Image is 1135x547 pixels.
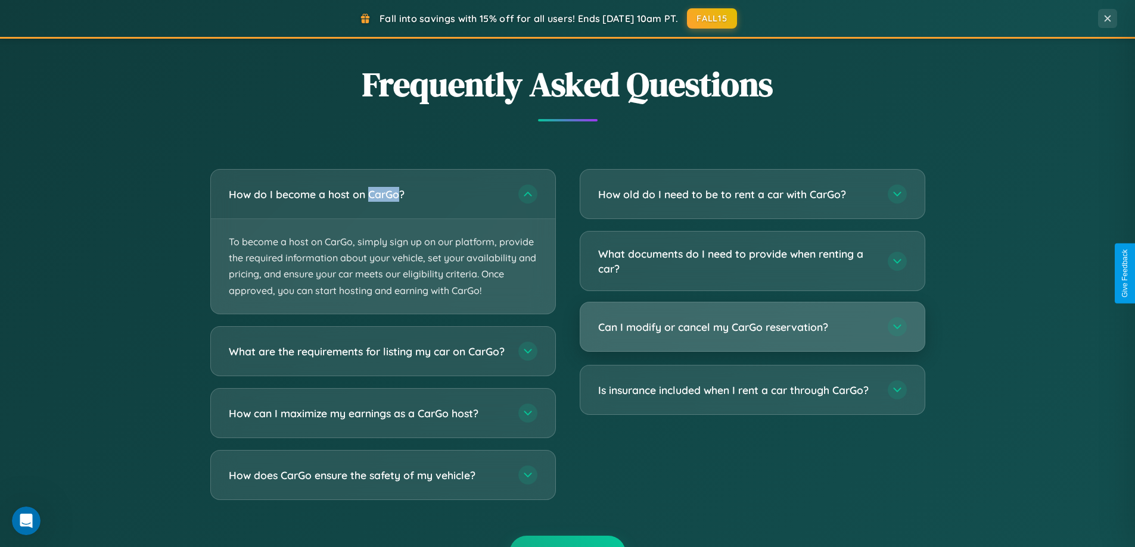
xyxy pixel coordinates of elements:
[229,405,506,420] h3: How can I maximize my earnings as a CarGo host?
[12,507,41,535] iframe: Intercom live chat
[210,61,925,107] h2: Frequently Asked Questions
[598,187,876,202] h3: How old do I need to be to rent a car with CarGo?
[229,187,506,202] h3: How do I become a host on CarGo?
[380,12,678,24] span: Fall into savings with 15% off for all users! Ends [DATE] 10am PT.
[229,467,506,482] h3: How does CarGo ensure the safety of my vehicle?
[598,383,876,398] h3: Is insurance included when I rent a car through CarGo?
[1121,249,1129,298] div: Give Feedback
[598,320,876,335] h3: Can I modify or cancel my CarGo reservation?
[687,8,737,29] button: FALL15
[229,343,506,358] h3: What are the requirements for listing my car on CarGo?
[211,219,555,314] p: To become a host on CarGo, simply sign up on our platform, provide the required information about...
[598,246,876,276] h3: What documents do I need to provide when renting a car?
